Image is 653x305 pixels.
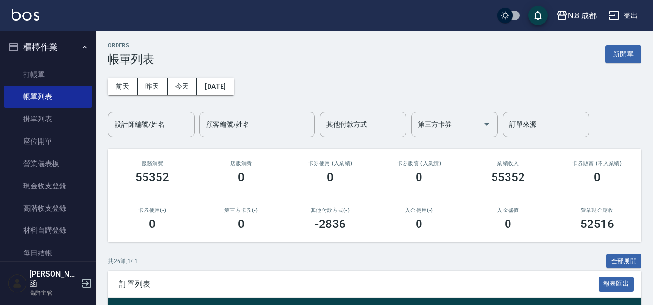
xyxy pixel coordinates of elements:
[491,171,525,184] h3: 55352
[119,160,185,167] h3: 服務消費
[108,53,154,66] h3: 帳單列表
[327,171,334,184] h3: 0
[238,217,245,231] h3: 0
[475,160,541,167] h2: 業績收入
[599,279,634,288] a: 報表匯出
[238,171,245,184] h3: 0
[4,130,92,152] a: 座位開單
[297,207,363,213] h2: 其他付款方式(-)
[599,277,634,292] button: 報表匯出
[4,242,92,264] a: 每日結帳
[606,254,642,269] button: 全部展開
[604,7,641,25] button: 登出
[564,160,630,167] h2: 卡券販賣 (不入業績)
[138,78,168,95] button: 昨天
[315,217,346,231] h3: -2836
[568,10,597,22] div: N.8 成都
[297,160,363,167] h2: 卡券使用 (入業績)
[386,207,452,213] h2: 入金使用(-)
[149,217,156,231] h3: 0
[135,171,169,184] h3: 55352
[108,257,138,265] p: 共 26 筆, 1 / 1
[119,279,599,289] span: 訂單列表
[168,78,197,95] button: 今天
[4,197,92,219] a: 高階收支登錄
[564,207,630,213] h2: 營業現金應收
[108,42,154,49] h2: ORDERS
[552,6,601,26] button: N.8 成都
[12,9,39,21] img: Logo
[4,219,92,241] a: 材料自購登錄
[580,217,614,231] h3: 52516
[386,160,452,167] h2: 卡券販賣 (入業績)
[605,45,641,63] button: 新開單
[4,153,92,175] a: 營業儀表板
[4,86,92,108] a: 帳單列表
[416,217,422,231] h3: 0
[4,175,92,197] a: 現金收支登錄
[4,35,92,60] button: 櫃檯作業
[29,289,78,297] p: 高階主管
[119,207,185,213] h2: 卡券使用(-)
[197,78,234,95] button: [DATE]
[594,171,601,184] h3: 0
[416,171,422,184] h3: 0
[505,217,511,231] h3: 0
[29,269,78,289] h5: [PERSON_NAME]函
[209,207,274,213] h2: 第三方卡券(-)
[475,207,541,213] h2: 入金儲值
[4,64,92,86] a: 打帳單
[528,6,548,25] button: save
[479,117,495,132] button: Open
[108,78,138,95] button: 前天
[605,49,641,58] a: 新開單
[209,160,274,167] h2: 店販消費
[8,274,27,293] img: Person
[4,108,92,130] a: 掛單列表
